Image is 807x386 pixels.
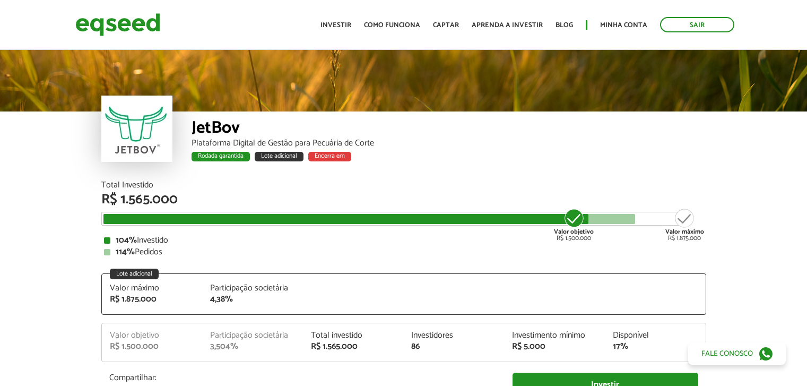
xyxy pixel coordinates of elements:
div: JetBov [192,119,706,139]
a: Aprenda a investir [472,22,543,29]
strong: 104% [116,233,137,247]
div: 3,504% [210,342,295,351]
div: R$ 1.565.000 [101,193,706,207]
div: R$ 1.875.000 [110,295,195,304]
div: Lote adicional [255,152,303,161]
div: Valor objetivo [110,331,195,340]
div: R$ 5.000 [512,342,597,351]
div: R$ 1.500.000 [110,342,195,351]
strong: 114% [116,245,135,259]
div: 4,38% [210,295,295,304]
p: Compartilhar: [109,373,497,383]
div: Valor máximo [110,284,195,293]
a: Como funciona [364,22,420,29]
div: Investido [104,236,704,245]
a: Captar [433,22,459,29]
div: Participação societária [210,284,295,293]
div: 86 [411,342,496,351]
div: Pedidos [104,248,704,256]
div: Encerra em [308,152,351,161]
div: R$ 1.565.000 [311,342,396,351]
div: Participação societária [210,331,295,340]
div: Total Investido [101,181,706,190]
a: Sair [660,17,734,32]
div: Disponível [613,331,698,340]
strong: Valor máximo [665,227,704,237]
img: EqSeed [75,11,160,39]
div: R$ 1.875.000 [665,208,704,242]
a: Investir [320,22,351,29]
div: R$ 1.500.000 [554,208,594,242]
a: Fale conosco [688,342,786,365]
div: Investidores [411,331,496,340]
div: Total investido [311,331,396,340]
div: Plataforma Digital de Gestão para Pecuária de Corte [192,139,706,148]
a: Minha conta [600,22,647,29]
strong: Valor objetivo [554,227,594,237]
div: Rodada garantida [192,152,250,161]
div: Investimento mínimo [512,331,597,340]
div: Lote adicional [110,269,159,279]
a: Blog [556,22,573,29]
